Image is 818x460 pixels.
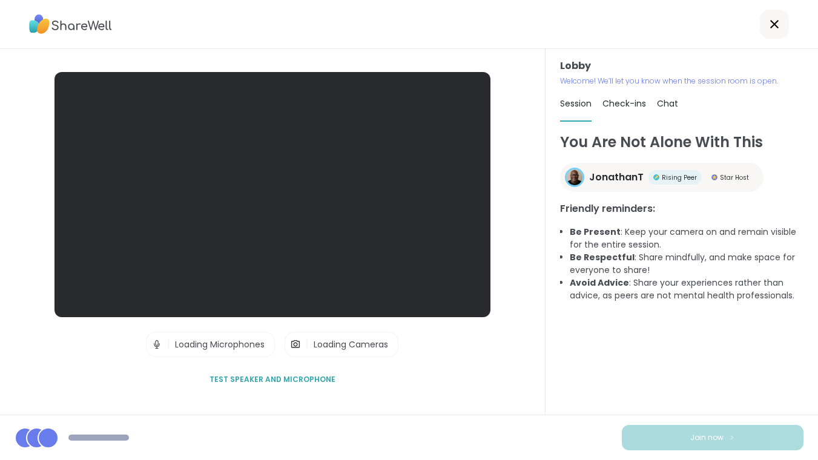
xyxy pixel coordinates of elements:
a: JonathanTJonathanTRising PeerRising PeerStar HostStar Host [560,163,764,192]
span: | [306,332,309,356]
span: Star Host [720,173,749,182]
li: : Share your experiences rather than advice, as peers are not mental health professionals. [570,277,803,302]
img: ShareWell Logo [29,10,112,38]
span: Session [560,97,592,110]
img: Microphone [151,332,162,356]
h3: Friendly reminders: [560,202,803,216]
p: Welcome! We’ll let you know when the session room is open. [560,76,803,87]
span: JonathanT [589,170,644,185]
button: Test speaker and microphone [205,367,340,392]
span: Loading Cameras [314,338,388,350]
span: Check-ins [602,97,646,110]
span: Join now [690,432,724,443]
h1: You Are Not Alone With This [560,131,803,153]
span: Loading Microphones [175,338,265,350]
li: : Keep your camera on and remain visible for the entire session. [570,226,803,251]
img: ShareWell Logomark [728,434,736,441]
img: Star Host [711,174,717,180]
b: Avoid Advice [570,277,629,289]
span: Chat [657,97,678,110]
b: Be Respectful [570,251,635,263]
b: Be Present [570,226,621,238]
span: Test speaker and microphone [209,374,335,385]
img: JonathanT [567,169,582,185]
h3: Lobby [560,59,803,73]
img: Camera [290,332,301,356]
span: | [167,332,170,356]
button: Join now [622,425,803,450]
img: Rising Peer [653,174,659,180]
li: : Share mindfully, and make space for everyone to share! [570,251,803,277]
span: Rising Peer [662,173,697,182]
